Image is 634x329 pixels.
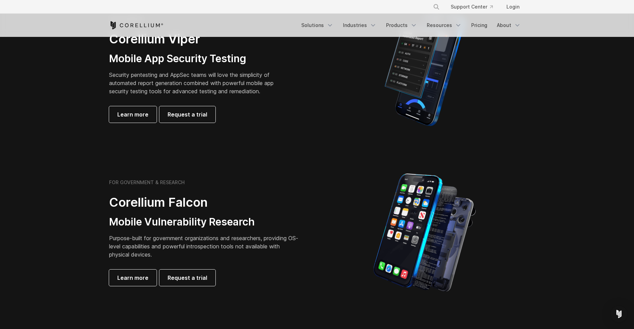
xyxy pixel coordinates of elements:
a: Resources [423,19,466,31]
h3: Mobile Vulnerability Research [109,216,301,229]
button: Search [430,1,443,13]
a: Products [382,19,421,31]
div: Navigation Menu [297,19,525,31]
a: Industries [339,19,381,31]
h6: FOR GOVERNMENT & RESEARCH [109,179,185,186]
span: Learn more [117,274,148,282]
img: Corellium MATRIX automated report on iPhone showing app vulnerability test results across securit... [373,10,476,129]
a: Login [501,1,525,13]
a: About [493,19,525,31]
h2: Corellium Viper [109,31,284,47]
p: Purpose-built for government organizations and researchers, providing OS-level capabilities and p... [109,234,301,259]
a: Corellium Home [109,21,163,29]
a: Pricing [467,19,491,31]
span: Learn more [117,110,148,119]
img: iPhone model separated into the mechanics used to build the physical device. [373,173,476,292]
p: Security pentesting and AppSec teams will love the simplicity of automated report generation comb... [109,71,284,95]
a: Request a trial [159,270,215,286]
span: Request a trial [168,110,207,119]
h3: Mobile App Security Testing [109,52,284,65]
div: Navigation Menu [425,1,525,13]
div: Open Intercom Messenger [611,306,627,322]
a: Solutions [297,19,338,31]
a: Learn more [109,106,157,123]
span: Request a trial [168,274,207,282]
a: Request a trial [159,106,215,123]
h2: Corellium Falcon [109,195,301,210]
a: Support Center [445,1,498,13]
a: Learn more [109,270,157,286]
